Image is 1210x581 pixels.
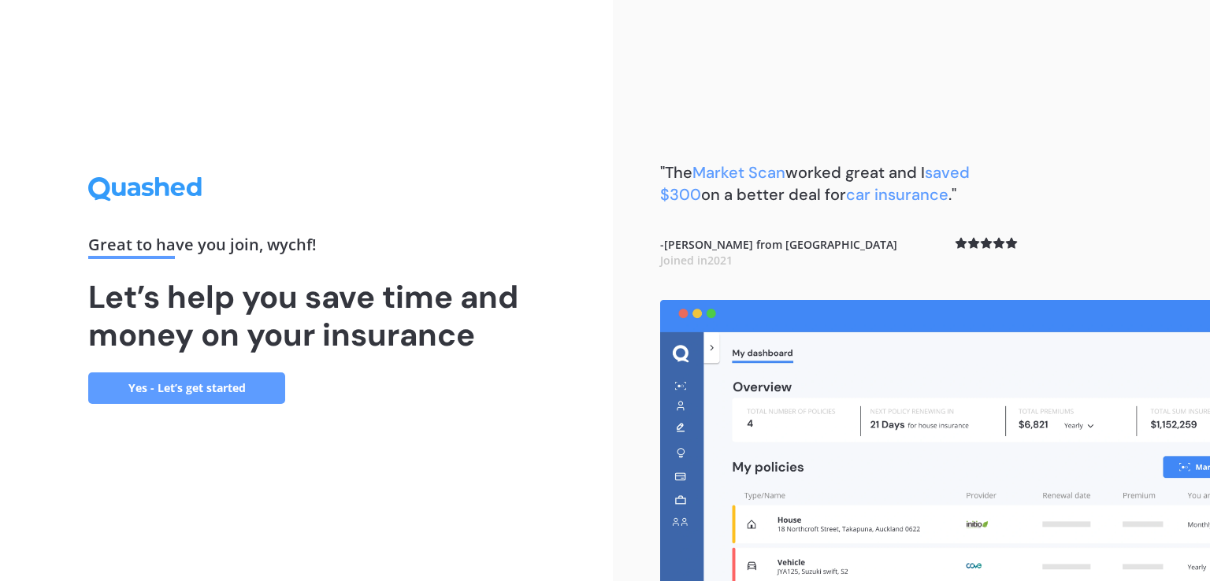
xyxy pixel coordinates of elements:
img: dashboard.webp [660,300,1210,581]
h1: Let’s help you save time and money on your insurance [88,278,525,353]
b: "The worked great and I on a better deal for ." [660,162,970,205]
span: car insurance [846,184,948,205]
a: Yes - Let’s get started [88,372,285,404]
span: saved $300 [660,162,970,205]
span: Joined in 2021 [660,253,733,268]
b: - [PERSON_NAME] from [GEOGRAPHIC_DATA] [660,237,897,268]
span: Market Scan [692,162,785,183]
div: Great to have you join , wychf ! [88,237,525,259]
